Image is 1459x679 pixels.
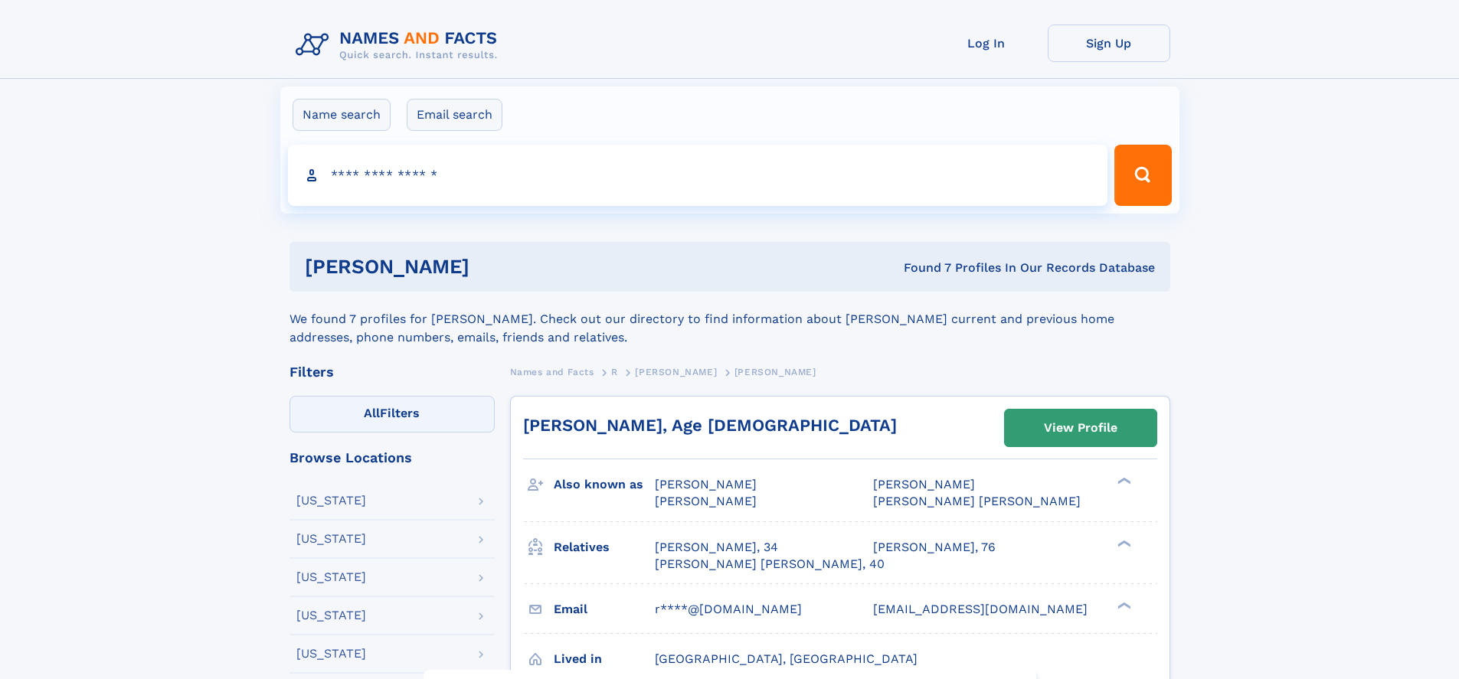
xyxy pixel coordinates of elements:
[734,367,816,377] span: [PERSON_NAME]
[296,533,366,545] div: [US_STATE]
[296,571,366,583] div: [US_STATE]
[635,362,717,381] a: [PERSON_NAME]
[655,651,918,666] span: [GEOGRAPHIC_DATA], [GEOGRAPHIC_DATA]
[554,472,655,498] h3: Also known as
[293,99,391,131] label: Name search
[655,494,757,508] span: [PERSON_NAME]
[296,609,366,622] div: [US_STATE]
[1005,410,1156,446] a: View Profile
[554,534,655,560] h3: Relatives
[290,365,495,379] div: Filters
[554,596,655,622] h3: Email
[1114,600,1132,610] div: ❯
[523,416,897,435] a: [PERSON_NAME], Age [DEMOGRAPHIC_DATA]
[873,477,975,491] span: [PERSON_NAME]
[554,646,655,672] h3: Lived in
[1114,145,1171,206] button: Search Button
[1048,24,1170,62] a: Sign Up
[655,556,885,573] a: [PERSON_NAME] [PERSON_NAME], 40
[290,451,495,465] div: Browse Locations
[686,260,1155,276] div: Found 7 Profiles In Our Records Database
[510,362,594,381] a: Names and Facts
[873,494,1081,508] span: [PERSON_NAME] [PERSON_NAME]
[407,99,502,131] label: Email search
[873,539,996,556] a: [PERSON_NAME], 76
[873,602,1088,616] span: [EMAIL_ADDRESS][DOMAIN_NAME]
[655,477,757,491] span: [PERSON_NAME]
[290,396,495,433] label: Filters
[655,539,778,556] a: [PERSON_NAME], 34
[611,362,618,381] a: R
[1044,410,1117,446] div: View Profile
[296,648,366,660] div: [US_STATE]
[364,406,380,420] span: All
[925,24,1048,62] a: Log In
[611,367,618,377] span: R
[1114,538,1132,548] div: ❯
[305,257,687,276] h1: [PERSON_NAME]
[290,292,1170,347] div: We found 7 profiles for [PERSON_NAME]. Check out our directory to find information about [PERSON_...
[1114,476,1132,486] div: ❯
[288,145,1108,206] input: search input
[290,24,510,66] img: Logo Names and Facts
[635,367,717,377] span: [PERSON_NAME]
[296,495,366,507] div: [US_STATE]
